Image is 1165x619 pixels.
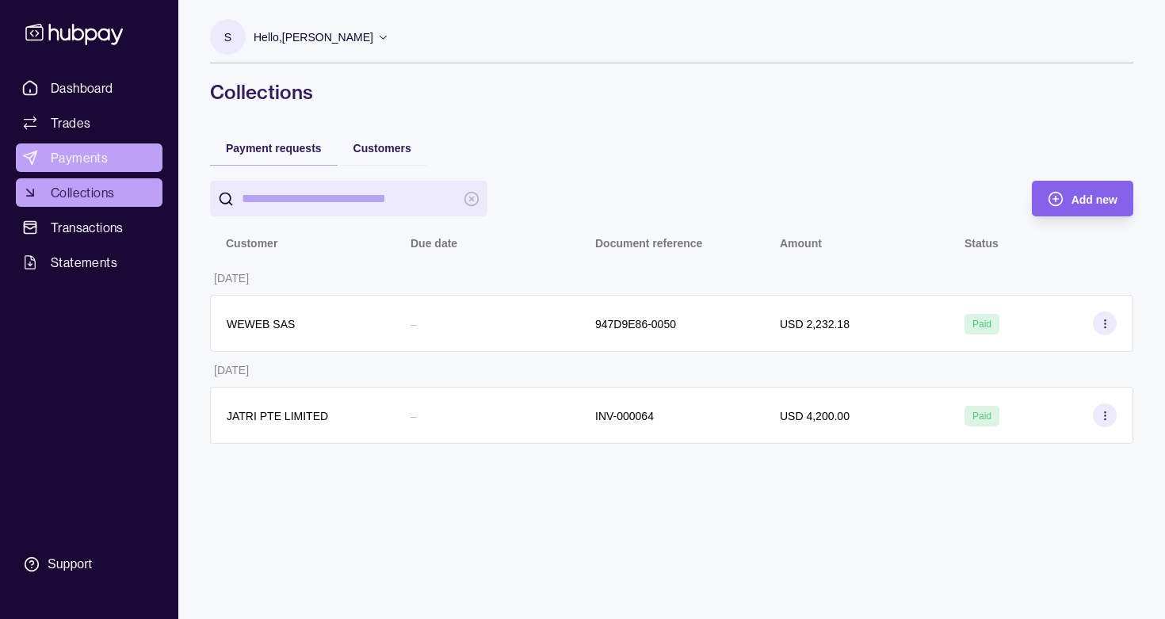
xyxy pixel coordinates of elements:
a: Dashboard [16,74,162,102]
span: Paid [972,411,991,422]
a: Transactions [16,213,162,242]
p: USD 4,200.00 [780,410,850,422]
p: JATRI PTE LIMITED [227,410,328,422]
p: Status [964,237,999,250]
span: Statements [51,253,117,272]
span: Payment requests [226,142,322,155]
span: Add new [1071,193,1117,206]
p: INV-000064 [595,410,654,422]
a: Support [16,548,162,581]
p: Amount [780,237,822,250]
span: Customers [353,142,411,155]
p: Document reference [595,237,702,250]
p: Customer [226,237,277,250]
a: Statements [16,248,162,277]
p: S [224,29,231,46]
p: Hello, [PERSON_NAME] [254,29,373,46]
p: [DATE] [214,272,249,285]
a: Payments [16,143,162,172]
input: search [242,181,456,216]
p: Due date [411,237,457,250]
span: Trades [51,113,90,132]
div: Support [48,556,92,573]
button: Add new [1032,181,1133,216]
p: 947D9E86-0050 [595,318,676,331]
h1: Collections [210,79,1133,105]
p: WEWEB SAS [227,318,295,331]
a: Collections [16,178,162,207]
p: USD 2,232.18 [780,318,850,331]
span: Dashboard [51,78,113,97]
span: Transactions [51,218,124,237]
p: – [411,410,417,422]
a: Trades [16,109,162,137]
p: [DATE] [214,364,249,376]
p: – [411,318,417,331]
span: Paid [972,319,991,330]
span: Collections [51,183,114,202]
span: Payments [51,148,108,167]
